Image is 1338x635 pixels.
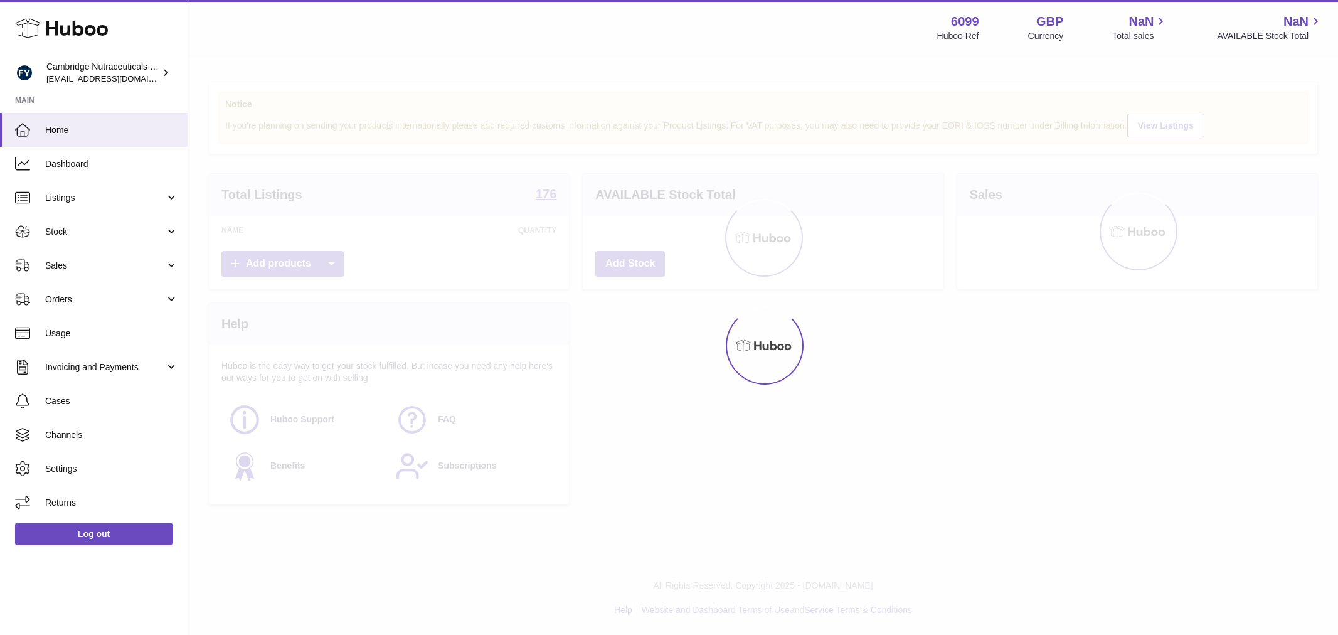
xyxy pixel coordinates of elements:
[1112,30,1168,42] span: Total sales
[45,463,178,475] span: Settings
[1128,13,1154,30] span: NaN
[1036,13,1063,30] strong: GBP
[15,523,173,545] a: Log out
[1028,30,1064,42] div: Currency
[1217,30,1323,42] span: AVAILABLE Stock Total
[45,429,178,441] span: Channels
[1283,13,1309,30] span: NaN
[937,30,979,42] div: Huboo Ref
[45,260,165,272] span: Sales
[46,73,184,83] span: [EMAIL_ADDRESS][DOMAIN_NAME]
[45,395,178,407] span: Cases
[45,497,178,509] span: Returns
[15,63,34,82] img: huboo@camnutra.com
[1112,13,1168,42] a: NaN Total sales
[45,361,165,373] span: Invoicing and Payments
[45,124,178,136] span: Home
[1217,13,1323,42] a: NaN AVAILABLE Stock Total
[46,61,159,85] div: Cambridge Nutraceuticals Ltd
[45,158,178,170] span: Dashboard
[45,192,165,204] span: Listings
[951,13,979,30] strong: 6099
[45,226,165,238] span: Stock
[45,328,178,339] span: Usage
[45,294,165,306] span: Orders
